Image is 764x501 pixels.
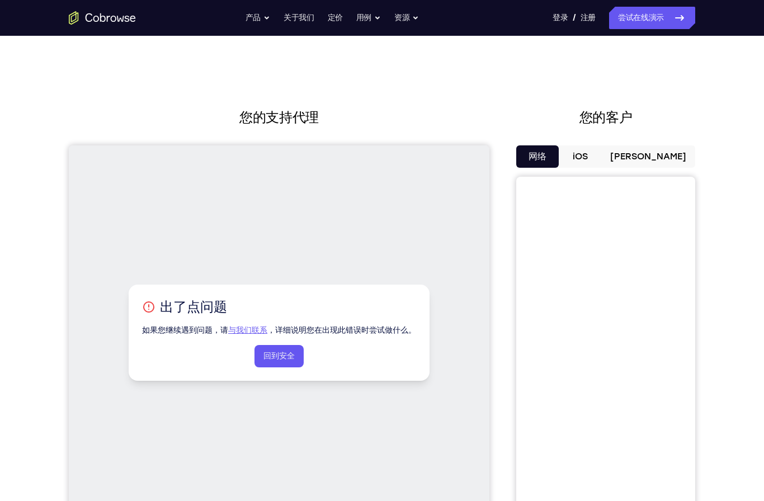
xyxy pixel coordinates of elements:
a: 与我们联系 [159,180,199,190]
button: 用例 [356,7,381,29]
a: 尝试在线演示 [609,7,695,29]
a: 登录 [553,7,568,29]
h2: 您的支持代理 [69,107,489,127]
h2: 您的客户 [516,107,695,127]
span: / [573,11,576,25]
h1: 出了点问题 [73,153,347,171]
a: 关于我们 [284,7,314,29]
p: 如果您继续遇到问题，请 ，详细说明您在出现此错误时尝试做什么。 [73,179,347,191]
a: 定价 [328,7,343,29]
button: [PERSON_NAME] [601,145,695,168]
button: 产品 [246,7,270,29]
button: 资源 [394,7,419,29]
a: 转到主页 [69,11,136,25]
a: 回到安全 [186,200,235,222]
button: 网络 [516,145,559,168]
a: 注册 [581,7,596,29]
button: iOS [559,145,601,168]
